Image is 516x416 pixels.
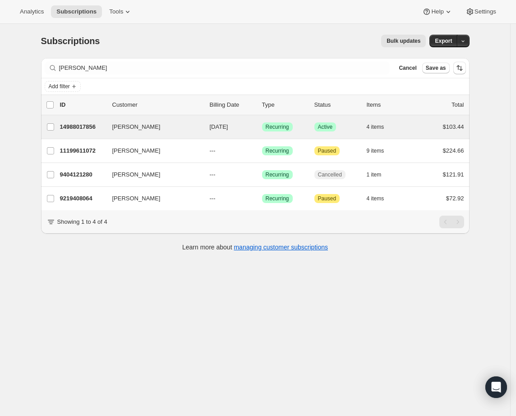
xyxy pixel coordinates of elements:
span: Add filter [49,83,70,90]
span: Help [431,8,443,15]
div: Type [262,100,307,109]
p: Customer [112,100,203,109]
span: Tools [109,8,123,15]
span: --- [210,147,216,154]
span: $103.44 [443,123,464,130]
button: Cancel [395,63,420,73]
span: 1 item [367,171,382,178]
span: $224.66 [443,147,464,154]
button: Export [429,35,457,47]
span: Paused [318,147,336,154]
span: $121.91 [443,171,464,178]
p: 11199611072 [60,146,105,155]
p: Learn more about [182,243,328,252]
span: Subscriptions [56,8,97,15]
span: 4 items [367,195,384,202]
button: Tools [104,5,138,18]
button: [PERSON_NAME] [107,191,197,206]
div: 14988017856[PERSON_NAME][DATE]SuccessRecurringSuccessActive4 items$103.44 [60,121,464,133]
button: Add filter [45,81,81,92]
input: Filter subscribers [59,62,390,74]
span: Cancel [399,64,416,72]
span: --- [210,195,216,202]
button: Help [417,5,458,18]
p: Status [314,100,359,109]
span: [PERSON_NAME] [112,122,161,131]
span: [DATE] [210,123,228,130]
span: Bulk updates [387,37,420,45]
button: 9 items [367,145,394,157]
button: Subscriptions [51,5,102,18]
button: 1 item [367,168,392,181]
p: Total [451,100,464,109]
span: Export [435,37,452,45]
div: IDCustomerBilling DateTypeStatusItemsTotal [60,100,464,109]
span: [PERSON_NAME] [112,170,161,179]
span: [PERSON_NAME] [112,194,161,203]
span: Paused [318,195,336,202]
div: 9219408064[PERSON_NAME]---SuccessRecurringAttentionPaused4 items$72.92 [60,192,464,205]
div: Open Intercom Messenger [485,376,507,398]
span: Active [318,123,333,131]
p: 9404121280 [60,170,105,179]
p: Billing Date [210,100,255,109]
button: [PERSON_NAME] [107,144,197,158]
a: managing customer subscriptions [234,244,328,251]
span: Recurring [266,195,289,202]
span: [PERSON_NAME] [112,146,161,155]
span: Cancelled [318,171,342,178]
button: Bulk updates [381,35,426,47]
span: 4 items [367,123,384,131]
p: 14988017856 [60,122,105,131]
button: 4 items [367,192,394,205]
nav: Pagination [439,216,464,228]
button: [PERSON_NAME] [107,120,197,134]
span: Recurring [266,147,289,154]
div: Items [367,100,412,109]
button: Settings [460,5,502,18]
button: 4 items [367,121,394,133]
button: Sort the results [453,62,466,74]
span: 9 items [367,147,384,154]
div: 9404121280[PERSON_NAME]---SuccessRecurringCancelled1 item$121.91 [60,168,464,181]
p: 9219408064 [60,194,105,203]
p: Showing 1 to 4 of 4 [57,217,107,226]
span: Subscriptions [41,36,100,46]
span: --- [210,171,216,178]
span: Settings [475,8,496,15]
p: ID [60,100,105,109]
span: Analytics [20,8,44,15]
div: 11199611072[PERSON_NAME]---SuccessRecurringAttentionPaused9 items$224.66 [60,145,464,157]
span: Recurring [266,171,289,178]
span: Recurring [266,123,289,131]
button: Analytics [14,5,49,18]
button: Save as [422,63,450,73]
span: Save as [426,64,446,72]
span: $72.92 [446,195,464,202]
button: [PERSON_NAME] [107,167,197,182]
